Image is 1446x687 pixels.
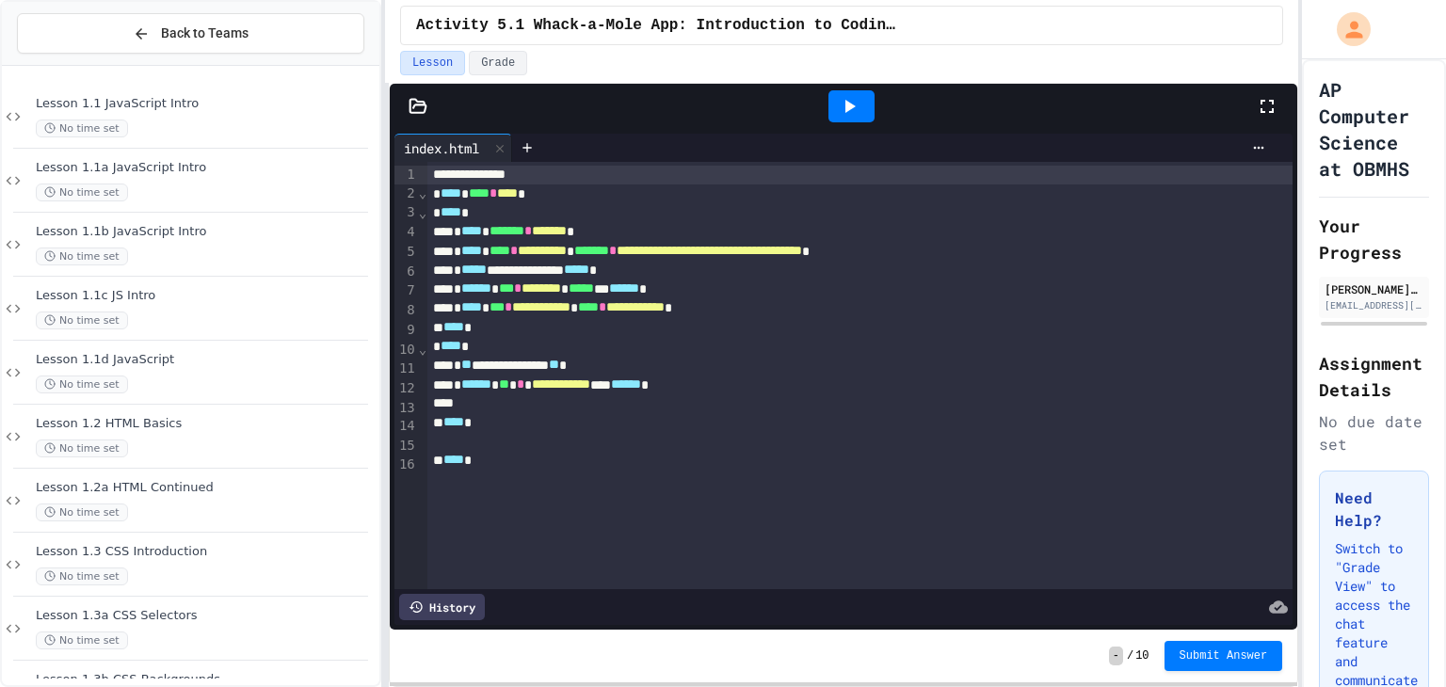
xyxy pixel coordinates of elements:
span: No time set [36,375,128,393]
span: Lesson 1.1c JS Intro [36,288,376,304]
span: Lesson 1.3a CSS Selectors [36,608,376,624]
div: 5 [394,243,418,263]
span: No time set [36,312,128,329]
span: Lesson 1.1a JavaScript Intro [36,160,376,176]
div: 4 [394,223,418,243]
div: 9 [394,321,418,341]
div: 7 [394,281,418,301]
span: No time set [36,567,128,585]
span: Submit Answer [1180,648,1268,663]
div: index.html [394,138,489,158]
button: Lesson [400,51,465,75]
button: Grade [469,51,527,75]
h2: Assignment Details [1319,350,1429,403]
div: My Account [1317,8,1375,51]
div: 2 [394,184,418,204]
span: 10 [1135,648,1149,663]
span: Fold line [418,185,427,200]
span: No time set [36,248,128,265]
h3: Need Help? [1335,487,1413,532]
span: Lesson 1.2 HTML Basics [36,416,376,432]
div: index.html [394,134,512,162]
span: Lesson 1.1b JavaScript Intro [36,224,376,240]
div: 10 [394,341,418,360]
span: / [1127,648,1133,663]
span: No time set [36,120,128,137]
span: Lesson 1.1 JavaScript Intro [36,96,376,112]
div: 3 [394,203,418,223]
div: [EMAIL_ADDRESS][DOMAIN_NAME] [1325,298,1423,312]
span: Back to Teams [161,24,249,43]
button: Submit Answer [1165,641,1283,671]
span: Lesson 1.2a HTML Continued [36,480,376,496]
span: No time set [36,439,128,457]
span: No time set [36,503,128,521]
div: [PERSON_NAME] [PERSON_NAME] [1325,280,1423,297]
div: History [399,594,485,620]
span: Fold line [418,205,427,220]
span: Lesson 1.1d JavaScript [36,352,376,368]
div: 16 [394,455,418,475]
div: 8 [394,301,418,321]
h2: Your Progress [1319,213,1429,265]
button: Back to Teams [17,13,364,54]
div: 15 [394,437,418,455]
span: No time set [36,184,128,201]
div: 1 [394,166,418,184]
h1: AP Computer Science at OBMHS [1319,76,1429,182]
iframe: chat widget [1367,612,1427,668]
span: - [1109,647,1123,665]
iframe: chat widget [1290,530,1427,610]
span: Lesson 1.3 CSS Introduction [36,544,376,560]
div: 13 [394,399,418,418]
div: No due date set [1319,410,1429,455]
div: 11 [394,359,418,379]
span: Fold line [418,342,427,357]
div: 6 [394,263,418,282]
span: Activity 5.1 Whack-a-Mole App: Introduction to Coding a Complete Create Performance Task [416,14,898,37]
div: 14 [394,417,418,437]
span: No time set [36,631,128,649]
div: 12 [394,379,418,399]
